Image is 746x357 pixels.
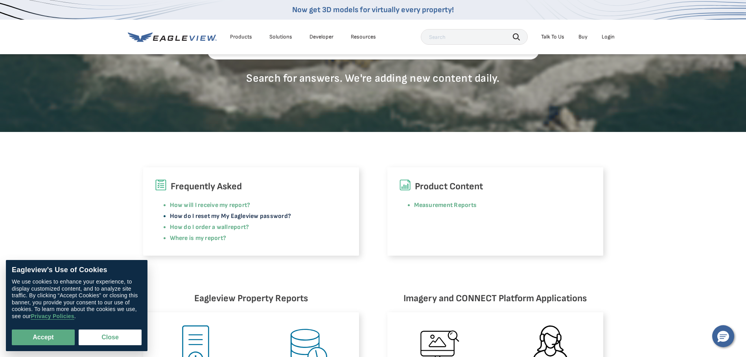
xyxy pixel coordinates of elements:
[712,325,734,347] button: Hello, have a question? Let’s chat.
[170,223,228,231] a: How do I order a wall
[207,71,539,85] p: Search for answers. We're adding new content daily.
[387,291,603,306] h6: Imagery and CONNECT Platform Applications
[170,212,291,220] a: How do I reset my My Eagleview password?
[421,29,528,45] input: Search
[602,33,615,40] div: Login
[578,33,588,40] a: Buy
[143,291,359,306] h6: Eagleview Property Reports
[12,330,75,345] button: Accept
[170,234,227,242] a: Where is my report?
[246,223,249,231] a: ?
[309,33,333,40] a: Developer
[399,179,591,194] h6: Product Content
[414,201,477,209] a: Measurement Reports
[269,33,292,40] div: Solutions
[79,330,142,345] button: Close
[155,179,347,194] h6: Frequently Asked
[230,33,252,40] div: Products
[170,201,251,209] a: How will I receive my report?
[292,5,454,15] a: Now get 3D models for virtually every property!
[351,33,376,40] div: Resources
[12,278,142,320] div: We use cookies to enhance your experience, to display customized content, and to analyze site tra...
[12,266,142,275] div: Eagleview’s Use of Cookies
[31,313,74,320] a: Privacy Policies
[541,33,564,40] div: Talk To Us
[228,223,246,231] a: report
